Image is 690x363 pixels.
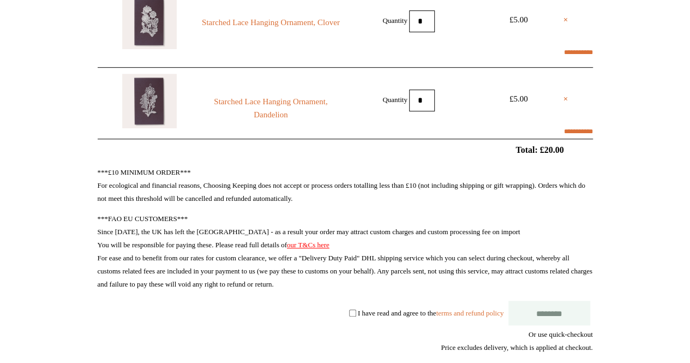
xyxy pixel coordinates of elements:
[563,13,568,26] a: ×
[73,145,618,155] h2: Total: £20.00
[494,92,543,105] div: £5.00
[287,241,329,249] a: our T&Cs here
[98,212,593,291] p: ***FAO EU CUSTOMERS*** Since [DATE], the UK has left the [GEOGRAPHIC_DATA] - as a result your ord...
[98,166,593,205] p: ***£10 MINIMUM ORDER*** For ecological and financial reasons, Choosing Keeping does not accept or...
[196,16,345,29] a: Starched Lace Hanging Ornament, Clover
[122,74,177,128] img: Starched Lace Hanging Ornament, Dandelion
[494,13,543,26] div: £5.00
[436,308,503,317] a: terms and refund policy
[98,328,593,354] div: Or use quick-checkout
[563,92,568,105] a: ×
[382,16,407,24] label: Quantity
[196,95,345,121] a: Starched Lace Hanging Ornament, Dandelion
[98,341,593,354] div: Price excludes delivery, which is applied at checkout.
[358,308,503,317] label: I have read and agree to the
[382,95,407,103] label: Quantity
